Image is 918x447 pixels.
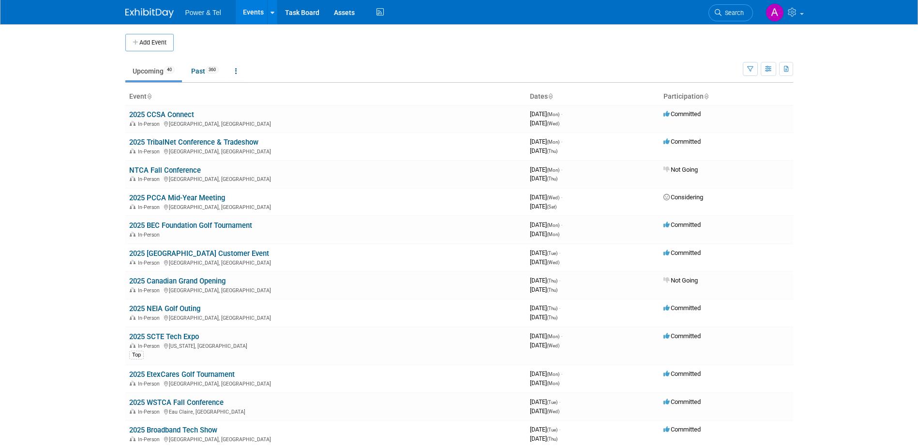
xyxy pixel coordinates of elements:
[547,381,559,386] span: (Mon)
[530,398,560,405] span: [DATE]
[530,110,562,118] span: [DATE]
[125,62,182,80] a: Upcoming40
[125,34,174,51] button: Add Event
[130,409,135,414] img: In-Person Event
[138,315,163,321] span: In-Person
[561,332,562,340] span: -
[530,426,560,433] span: [DATE]
[138,176,163,182] span: In-Person
[663,398,701,405] span: Committed
[663,277,698,284] span: Not Going
[547,112,559,117] span: (Mon)
[147,92,151,100] a: Sort by Event Name
[530,203,557,210] span: [DATE]
[547,139,559,145] span: (Mon)
[530,119,559,127] span: [DATE]
[138,381,163,387] span: In-Person
[547,400,557,405] span: (Tue)
[547,121,559,126] span: (Wed)
[164,66,175,74] span: 40
[129,370,235,379] a: 2025 EtexCares Golf Tournament
[129,332,199,341] a: 2025 SCTE Tech Expo
[138,260,163,266] span: In-Person
[130,260,135,265] img: In-Person Event
[530,313,557,321] span: [DATE]
[138,204,163,210] span: In-Person
[129,407,522,415] div: Eau Claire, [GEOGRAPHIC_DATA]
[129,110,194,119] a: 2025 CCSA Connect
[561,221,562,228] span: -
[559,304,560,312] span: -
[663,110,701,118] span: Committed
[530,435,557,442] span: [DATE]
[129,147,522,155] div: [GEOGRAPHIC_DATA], [GEOGRAPHIC_DATA]
[547,427,557,432] span: (Tue)
[561,166,562,173] span: -
[130,232,135,237] img: In-Person Event
[129,313,522,321] div: [GEOGRAPHIC_DATA], [GEOGRAPHIC_DATA]
[138,232,163,238] span: In-Person
[129,342,522,349] div: [US_STATE], [GEOGRAPHIC_DATA]
[530,379,559,387] span: [DATE]
[530,221,562,228] span: [DATE]
[660,89,793,105] th: Participation
[130,176,135,181] img: In-Person Event
[547,372,559,377] span: (Mon)
[559,398,560,405] span: -
[530,249,560,256] span: [DATE]
[663,304,701,312] span: Committed
[129,203,522,210] div: [GEOGRAPHIC_DATA], [GEOGRAPHIC_DATA]
[547,223,559,228] span: (Mon)
[130,343,135,348] img: In-Person Event
[663,221,701,228] span: Committed
[130,287,135,292] img: In-Person Event
[530,194,562,201] span: [DATE]
[138,287,163,294] span: In-Person
[766,3,784,22] img: Alina Dorion
[130,121,135,126] img: In-Person Event
[530,407,559,415] span: [DATE]
[663,249,701,256] span: Committed
[130,315,135,320] img: In-Person Event
[125,89,526,105] th: Event
[129,221,252,230] a: 2025 BEC Foundation Golf Tournament
[547,334,559,339] span: (Mon)
[663,194,703,201] span: Considering
[547,195,559,200] span: (Wed)
[530,138,562,145] span: [DATE]
[547,204,557,209] span: (Sat)
[547,343,559,348] span: (Wed)
[547,251,557,256] span: (Tue)
[663,166,698,173] span: Not Going
[138,436,163,443] span: In-Person
[530,342,559,349] span: [DATE]
[138,343,163,349] span: In-Person
[530,230,559,238] span: [DATE]
[559,249,560,256] span: -
[530,277,560,284] span: [DATE]
[663,138,701,145] span: Committed
[547,176,557,181] span: (Thu)
[129,379,522,387] div: [GEOGRAPHIC_DATA], [GEOGRAPHIC_DATA]
[129,435,522,443] div: [GEOGRAPHIC_DATA], [GEOGRAPHIC_DATA]
[129,138,258,147] a: 2025 TribalNet Conference & Tradeshow
[548,92,553,100] a: Sort by Start Date
[125,8,174,18] img: ExhibitDay
[138,409,163,415] span: In-Person
[185,9,221,16] span: Power & Tel
[530,286,557,293] span: [DATE]
[129,304,200,313] a: 2025 NEIA Golf Outing
[129,119,522,127] div: [GEOGRAPHIC_DATA], [GEOGRAPHIC_DATA]
[708,4,753,21] a: Search
[130,204,135,209] img: In-Person Event
[129,277,226,285] a: 2025 Canadian Grand Opening
[559,277,560,284] span: -
[547,232,559,237] span: (Mon)
[547,149,557,154] span: (Thu)
[722,9,744,16] span: Search
[547,167,559,173] span: (Mon)
[130,436,135,441] img: In-Person Event
[129,398,224,407] a: 2025 WSTCA Fall Conference
[547,315,557,320] span: (Thu)
[663,332,701,340] span: Committed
